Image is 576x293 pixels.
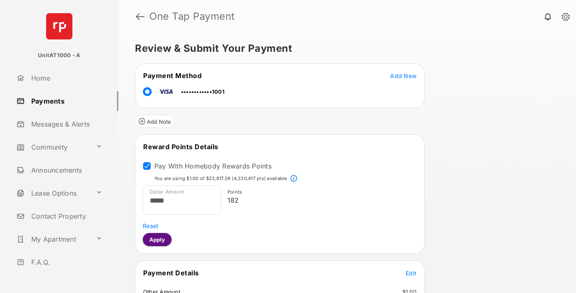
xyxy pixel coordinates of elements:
[154,175,287,182] p: You are using $1.00 of $23,817.29 (4,330,417 pts) available
[143,143,218,151] span: Reward Points Details
[149,12,235,21] strong: One Tap Payment
[143,221,158,230] button: Reset
[13,206,118,226] a: Contact Property
[13,160,118,180] a: Announcements
[143,269,199,277] span: Payment Details
[154,162,272,170] label: Pay With Homebody Rewards Points
[13,183,93,203] a: Lease Options
[228,195,413,205] p: 182
[390,72,416,79] span: Add New
[228,189,413,196] p: Points
[13,114,118,134] a: Messages & Alerts
[13,229,93,249] a: My Apartment
[13,68,118,88] a: Home
[38,51,80,60] p: UnitAT1000 - A
[13,91,118,111] a: Payments
[13,137,93,157] a: Community
[46,13,72,39] img: svg+xml;base64,PHN2ZyB4bWxucz0iaHR0cDovL3d3dy53My5vcmcvMjAwMC9zdmciIHdpZHRoPSI2NCIgaGVpZ2h0PSI2NC...
[143,222,158,229] span: Reset
[135,115,175,128] button: Add Note
[13,252,118,272] a: F.A.Q.
[390,72,416,80] button: Add New
[135,44,553,53] h5: Review & Submit Your Payment
[406,269,416,277] button: Edit
[181,88,225,95] span: ••••••••••••1001
[406,270,416,277] span: Edit
[143,72,202,80] span: Payment Method
[143,233,172,246] button: Apply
